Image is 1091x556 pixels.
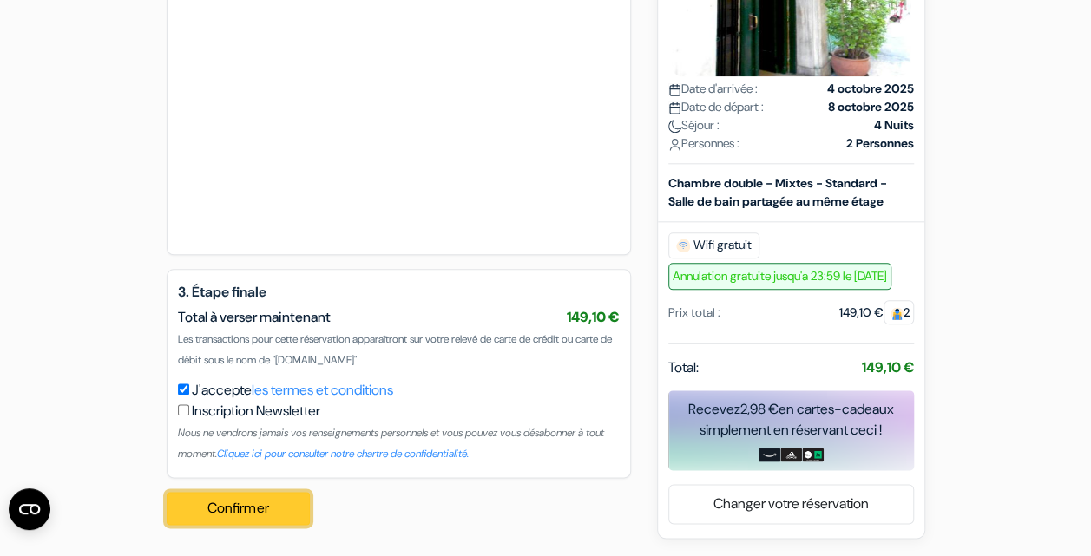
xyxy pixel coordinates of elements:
[178,332,612,367] span: Les transactions pour cette réservation apparaîtront sur votre relevé de carte de crédit ou carte...
[668,83,681,96] img: calendar.svg
[192,380,393,401] label: J'accepte
[884,300,914,324] span: 2
[874,116,914,134] strong: 4 Nuits
[740,400,779,418] span: 2,98 €
[676,239,690,252] img: free_wifi.svg
[668,263,891,290] span: Annulation gratuite jusqu'a 23:59 le [DATE]
[668,304,720,322] div: Prix total :
[846,134,914,153] strong: 2 Personnes
[668,120,681,133] img: moon.svg
[828,98,914,116] strong: 8 octobre 2025
[669,487,913,520] a: Changer votre réservation
[167,492,311,525] button: Confirmer
[9,488,50,530] button: Ouvrir le widget CMP
[668,399,914,441] div: Recevez en cartes-cadeaux simplement en réservant ceci !
[668,134,739,153] span: Personnes :
[780,448,802,461] img: adidas-card.png
[891,307,904,320] img: guest.svg
[668,232,759,258] span: Wifi gratuit
[668,80,758,98] span: Date d'arrivée :
[195,26,602,223] iframe: Cadre de saisie sécurisé pour le paiement
[178,284,620,300] h5: 3. Étape finale
[759,448,780,461] img: amazon-card-no-text.png
[827,80,914,98] strong: 4 octobre 2025
[668,116,720,134] span: Séjour :
[839,304,914,322] div: 149,10 €
[668,138,681,151] img: user_icon.svg
[668,175,887,209] b: Chambre double - Mixtes - Standard - Salle de bain partagée au même étage
[192,401,320,422] label: Inscription Newsletter
[862,358,914,376] strong: 149,10 €
[178,426,604,461] small: Nous ne vendrons jamais vos renseignements personnels et vous pouvez vous désabonner à tout moment.
[668,101,681,114] img: calendar.svg
[178,308,331,326] span: Total à verser maintenant
[802,448,824,461] img: uber-uber-eats-card.png
[668,357,699,378] span: Total:
[217,447,469,461] a: Cliquez ici pour consulter notre chartre de confidentialité.
[668,98,764,116] span: Date de départ :
[567,308,620,326] span: 149,10 €
[252,381,393,399] a: les termes et conditions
